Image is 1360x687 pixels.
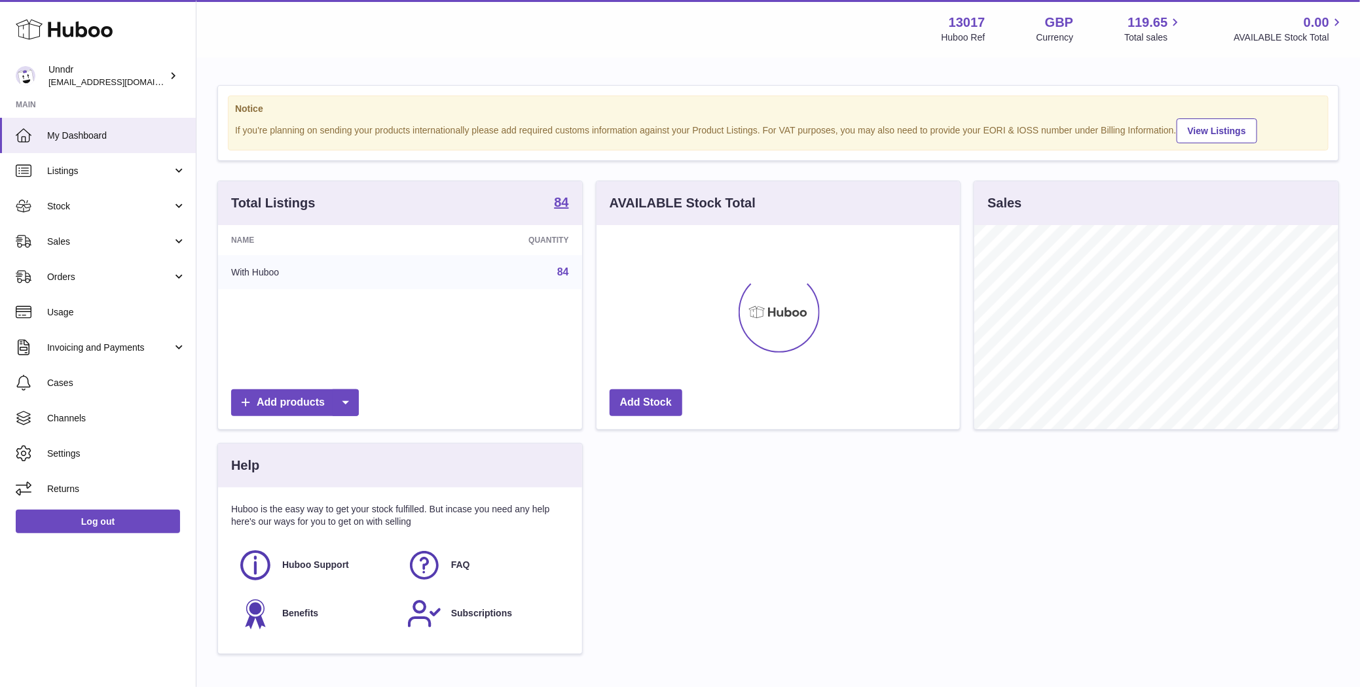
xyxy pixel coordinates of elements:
a: 119.65 Total sales [1124,14,1183,44]
h3: Total Listings [231,194,316,212]
h3: AVAILABLE Stock Total [610,194,756,212]
th: Name [218,225,410,255]
h3: Help [231,457,259,474]
span: 0.00 [1304,14,1329,31]
a: Huboo Support [238,548,394,583]
span: Invoicing and Payments [47,342,172,354]
th: Quantity [410,225,582,255]
span: Benefits [282,607,318,620]
span: Huboo Support [282,559,349,571]
strong: Notice [235,103,1321,115]
div: Unndr [48,63,166,88]
span: Listings [47,165,172,177]
p: Huboo is the easy way to get your stock fulfilled. But incase you need any help here's our ways f... [231,503,569,528]
span: Settings [47,448,186,460]
span: My Dashboard [47,130,186,142]
a: Benefits [238,596,394,631]
a: 0.00 AVAILABLE Stock Total [1234,14,1344,44]
span: [EMAIL_ADDRESS][DOMAIN_NAME] [48,77,193,87]
strong: GBP [1045,14,1073,31]
span: Cases [47,377,186,389]
span: Stock [47,200,172,213]
span: AVAILABLE Stock Total [1234,31,1344,44]
span: Subscriptions [451,607,512,620]
div: Huboo Ref [942,31,985,44]
a: Log out [16,510,180,533]
span: Usage [47,306,186,319]
span: 119.65 [1128,14,1167,31]
span: Sales [47,236,172,248]
span: Channels [47,412,186,425]
h3: Sales [987,194,1021,212]
a: Add Stock [610,389,682,416]
a: FAQ [407,548,562,583]
a: Add products [231,389,359,416]
strong: 84 [554,196,568,209]
span: Orders [47,271,172,283]
a: Subscriptions [407,596,562,631]
a: 84 [554,196,568,211]
span: FAQ [451,559,470,571]
a: 84 [557,266,569,277]
td: With Huboo [218,255,410,289]
img: sofiapanwar@gmail.com [16,66,35,86]
a: View Listings [1177,118,1257,143]
div: Currency [1037,31,1074,44]
div: If you're planning on sending your products internationally please add required customs informati... [235,116,1321,143]
span: Total sales [1124,31,1183,44]
span: Returns [47,483,186,495]
strong: 13017 [949,14,985,31]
